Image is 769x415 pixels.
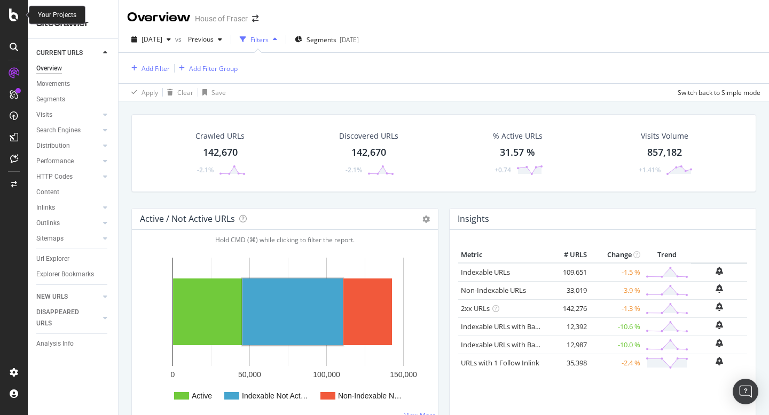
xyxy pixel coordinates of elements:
button: [DATE] [127,31,175,48]
div: Crawled URLs [195,131,245,141]
div: bell-plus [716,284,723,293]
a: URLs with 1 Follow Inlink [461,358,539,368]
text: Indexable Not Act… [242,392,308,400]
div: % Active URLs [493,131,543,141]
span: vs [175,35,184,44]
h4: Active / Not Active URLs [140,212,235,226]
a: Sitemaps [36,233,100,244]
div: 857,182 [647,146,682,159]
a: Segments [36,94,111,105]
a: Explorer Bookmarks [36,269,111,280]
td: 33,019 [547,281,590,299]
div: Open Intercom Messenger [733,379,758,404]
div: [DATE] [340,35,359,44]
div: -2.1% [197,165,214,174]
div: Visits Volume [641,131,688,141]
div: NEW URLS [36,291,68,302]
a: Visits [36,109,100,121]
button: Segments[DATE] [291,31,363,48]
a: Performance [36,156,100,167]
a: NEW URLS [36,291,100,302]
div: Clear [177,88,193,97]
th: Metric [458,247,547,263]
text: 150,000 [390,370,417,379]
td: 12,392 [547,317,590,336]
text: 0 [171,370,175,379]
a: Indexable URLs with Bad H1 [461,322,550,331]
span: Previous [184,35,214,44]
div: Add Filter [142,64,170,73]
div: Inlinks [36,202,55,213]
div: Switch back to Simple mode [678,88,760,97]
text: Non-Indexable N… [338,392,402,400]
td: -1.5 % [590,263,643,282]
td: -10.0 % [590,336,643,354]
div: Add Filter Group [189,64,238,73]
div: bell-plus [716,302,723,311]
button: Add Filter Group [175,62,238,75]
div: Search Engines [36,125,81,136]
div: House of Fraser [195,13,248,24]
td: -2.4 % [590,354,643,372]
div: 142,670 [351,146,386,159]
div: Movements [36,78,70,90]
text: 100,000 [313,370,340,379]
div: Performance [36,156,74,167]
h4: Insights [458,212,489,226]
div: HTTP Codes [36,171,73,182]
button: Apply [127,84,158,101]
th: # URLS [547,247,590,263]
div: Content [36,187,59,198]
td: 109,651 [547,263,590,282]
button: Save [198,84,226,101]
div: Overview [127,9,191,27]
div: CURRENT URLS [36,47,83,59]
a: Url Explorer [36,253,111,265]
div: Filters [250,35,269,44]
div: Analysis Info [36,338,74,349]
div: bell-plus [716,357,723,365]
a: HTTP Codes [36,171,100,182]
div: Url Explorer [36,253,69,265]
div: Explorer Bookmarks [36,269,94,280]
button: Add Filter [127,62,170,75]
a: CURRENT URLS [36,47,100,59]
div: A chart. [140,247,429,413]
div: Visits [36,109,52,121]
th: Change [590,247,643,263]
div: DISAPPEARED URLS [36,307,90,329]
td: -10.6 % [590,317,643,336]
div: 142,670 [203,146,238,159]
a: Outlinks [36,218,100,229]
a: Movements [36,78,111,90]
td: -3.9 % [590,281,643,299]
div: Your Projects [38,11,76,20]
td: 142,276 [547,299,590,317]
td: 12,987 [547,336,590,354]
div: Outlinks [36,218,60,229]
div: Segments [36,94,65,105]
span: Hold CMD (⌘) while clicking to filter the report. [215,235,355,244]
button: Filters [236,31,281,48]
div: Apply [142,88,158,97]
a: Indexable URLs [461,267,510,277]
a: Inlinks [36,202,100,213]
button: Clear [163,84,193,101]
div: Overview [36,63,62,74]
div: Discovered URLs [339,131,398,141]
div: bell-plus [716,321,723,329]
text: Active [192,392,212,400]
a: Non-Indexable URLs [461,285,526,295]
td: 35,398 [547,354,590,372]
a: Analysis Info [36,338,111,349]
button: Switch back to Simple mode [673,84,760,101]
div: +0.74 [495,165,511,174]
a: Overview [36,63,111,74]
div: 31.57 % [500,146,535,159]
a: Indexable URLs with Bad Description [461,340,577,349]
div: bell-plus [716,267,723,275]
div: +1.41% [639,165,661,174]
div: Distribution [36,140,70,151]
td: -1.3 % [590,299,643,317]
text: 50,000 [238,370,261,379]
